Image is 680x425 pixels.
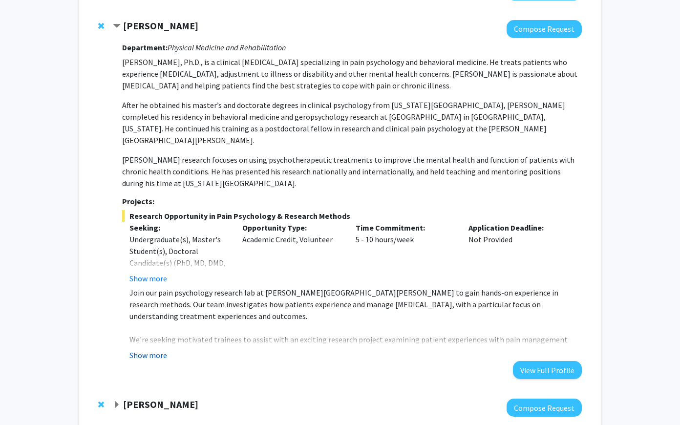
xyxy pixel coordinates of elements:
span: Remove Yannis Paulus from bookmarks [98,401,104,408]
strong: [PERSON_NAME] [123,20,198,32]
p: [PERSON_NAME], Ph.D., is a clinical [MEDICAL_DATA] specializing in pain psychology and behavioral... [122,56,582,91]
button: Compose Request to Fenan Rassu [507,20,582,38]
p: Application Deadline: [468,222,567,234]
iframe: Chat [7,381,42,418]
span: Remove Fenan Rassu from bookmarks [98,22,104,30]
p: Seeking: [129,222,228,234]
span: Expand Yannis Paulus Bookmark [113,401,121,409]
button: Show more [129,349,167,361]
div: Undergraduate(s), Master's Student(s), Doctoral Candidate(s) (PhD, MD, DMD, PharmD, etc.), Postdo... [129,234,228,316]
strong: Projects: [122,196,154,206]
strong: [PERSON_NAME] [123,398,198,410]
button: Show more [129,273,167,284]
div: Not Provided [461,222,574,284]
p: Opportunity Type: [242,222,341,234]
div: Academic Credit, Volunteer [235,222,348,284]
strong: Department: [122,42,168,52]
p: [PERSON_NAME] research focuses on using psychotherapeutic treatments to improve the mental health... [122,154,582,189]
span: Contract Fenan Rassu Bookmark [113,22,121,30]
i: Physical Medicine and Rehabilitation [168,42,286,52]
button: View Full Profile [513,361,582,379]
p: We're seeking motivated trainees to assist with an exciting research project examining patient ex... [129,334,582,357]
button: Compose Request to Yannis Paulus [507,399,582,417]
div: 5 - 10 hours/week [348,222,462,284]
p: Join our pain psychology research lab at [PERSON_NAME][GEOGRAPHIC_DATA][PERSON_NAME] to gain hand... [129,287,582,322]
p: After he obtained his master’s and doctorate degrees in clinical psychology from [US_STATE][GEOGR... [122,99,582,146]
span: Research Opportunity in Pain Psychology & Research Methods [122,210,582,222]
p: Time Commitment: [356,222,454,234]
